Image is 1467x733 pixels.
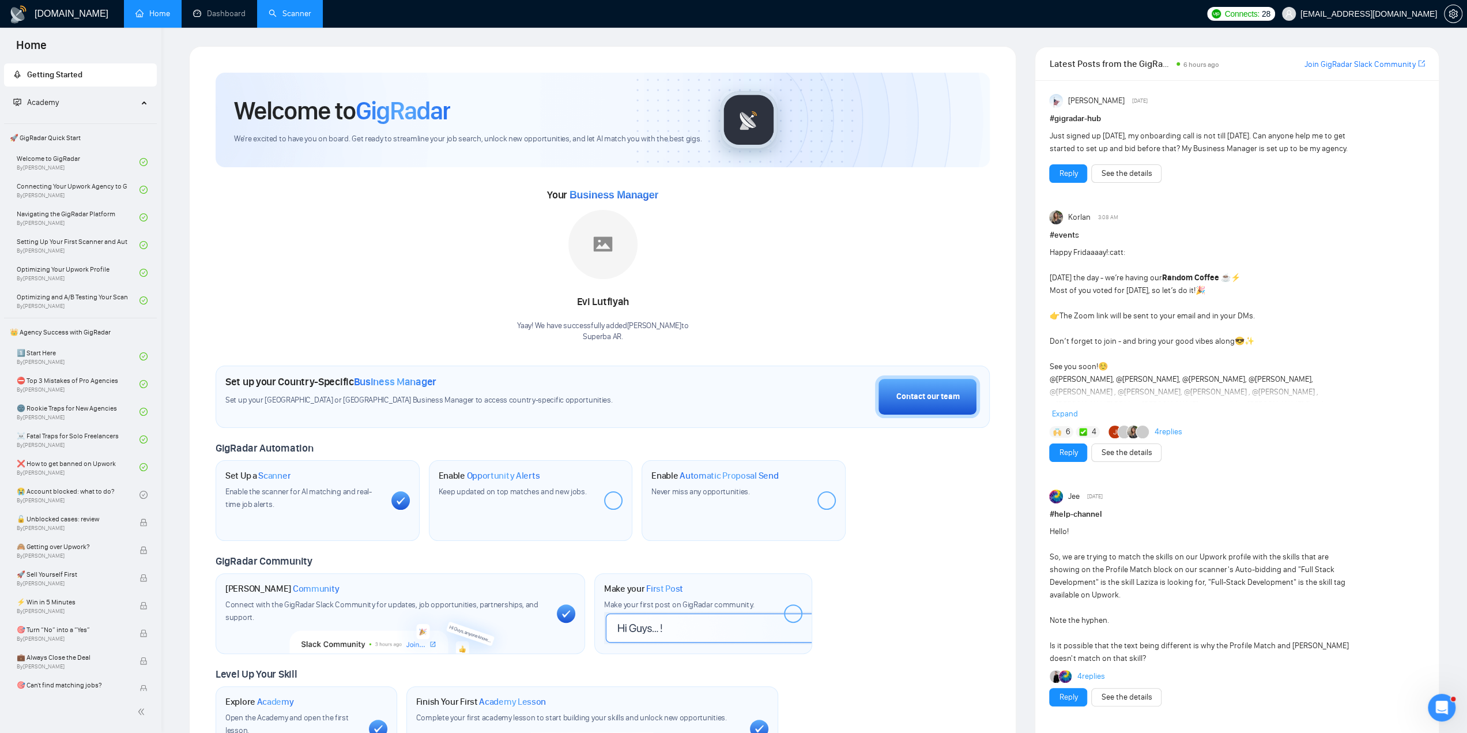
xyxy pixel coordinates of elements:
[1183,61,1219,69] span: 6 hours ago
[1049,688,1087,706] button: Reply
[17,454,139,480] a: ❌ How to get banned on UpworkBy[PERSON_NAME]
[1195,285,1205,295] span: 🎉
[139,463,148,471] span: check-circle
[479,696,546,708] span: Academy Lesson
[896,390,959,403] div: Contact our team
[17,624,127,636] span: 🎯 Turn “No” into a “Yes”
[17,679,127,691] span: 🎯 Can't find matching jobs?
[1444,5,1462,23] button: setting
[17,596,127,608] span: ⚡ Win in 5 Minutes
[257,696,294,708] span: Academy
[17,608,127,615] span: By [PERSON_NAME]
[137,706,149,717] span: double-left
[293,583,340,595] span: Community
[17,663,127,670] span: By [PERSON_NAME]
[1234,336,1244,346] span: 😎
[1049,490,1063,503] img: Jee
[225,395,678,406] span: Set up your [GEOGRAPHIC_DATA] or [GEOGRAPHIC_DATA] Business Manager to access country-specific op...
[1101,446,1152,459] a: See the details
[1059,691,1077,704] a: Reply
[1059,446,1077,459] a: Reply
[216,555,312,567] span: GigRadar Community
[17,427,139,452] a: ☠️ Fatal Traps for Solo FreelancersBy[PERSON_NAME]
[139,435,148,443] span: check-circle
[139,158,148,166] span: check-circle
[1049,311,1059,321] span: 👉
[17,177,139,202] a: Connecting Your Upwork Agency to GigRadarBy[PERSON_NAME]
[1049,229,1425,242] h1: # events
[17,399,139,424] a: 🌚 Rookie Traps for New AgenciesBy[PERSON_NAME]
[517,321,688,343] div: Yaay! We have successfully added [PERSON_NAME] to
[290,600,511,653] img: slackcommunity-bg.png
[17,288,139,313] a: Optimizing and A/B Testing Your Scanner for Better ResultsBy[PERSON_NAME]
[17,652,127,663] span: 💼 Always Close the Deal
[604,583,683,595] h1: Make your
[439,470,540,482] h1: Enable
[680,470,778,482] span: Automatic Proposal Send
[1285,10,1293,18] span: user
[1049,112,1425,125] h1: # gigradar-hub
[27,70,82,80] span: Getting Started
[139,269,148,277] span: check-circle
[1068,95,1125,107] span: [PERSON_NAME]
[1059,670,1072,683] img: Jee
[1091,688,1161,706] button: See the details
[17,580,127,587] span: By [PERSON_NAME]
[139,602,148,610] span: lock
[1445,9,1462,18] span: setting
[17,552,127,559] span: By [PERSON_NAME]
[356,95,450,126] span: GigRadar
[17,636,127,642] span: By [PERSON_NAME]
[646,583,683,595] span: First Post
[1212,9,1221,18] img: upwork-logo.png
[1053,428,1061,436] img: 🙌
[1049,130,1349,155] div: Just signed up [DATE], my onboarding call is not till [DATE]. Can anyone help me to get started t...
[216,668,297,681] span: Level Up Your Skill
[1051,409,1077,419] span: Expand
[1091,443,1161,462] button: See the details
[135,9,170,18] a: homeHome
[225,375,436,388] h1: Set up your Country-Specific
[1418,59,1425,68] span: export
[1108,426,1121,438] img: JM
[1098,212,1118,223] span: 3:08 AM
[1049,246,1349,424] div: Happy Fridaaaay!:catt: [DATE] the day - we’re having our ️ ️ Most of you voted for [DATE], so let...
[547,189,658,201] span: Your
[1049,525,1349,665] div: Hello! So, we are trying to match the skills on our Upwork profile with the skills that are showi...
[17,541,127,552] span: 🙈 Getting over Upwork?
[1049,443,1087,462] button: Reply
[5,126,156,149] span: 🚀 GigRadar Quick Start
[1092,426,1096,438] span: 4
[1161,273,1219,283] strong: Random Coffee
[1098,362,1107,371] span: ☺️
[875,375,980,418] button: Contact our team
[1077,671,1105,682] a: 4replies
[139,380,148,388] span: check-circle
[1049,57,1172,71] span: Latest Posts from the GigRadar Community
[439,487,587,497] span: Keep updated on top matches and new jobs.
[225,600,538,622] span: Connect with the GigRadar Slack Community for updates, job opportunities, partnerships, and support.
[139,241,148,249] span: check-circle
[1127,426,1140,438] img: Korlan
[139,491,148,499] span: check-circle
[1049,164,1087,183] button: Reply
[5,321,156,344] span: 👑 Agency Success with GigRadar
[139,213,148,221] span: check-circle
[517,332,688,343] p: Superba AR .
[1079,428,1087,436] img: ✅
[568,210,638,279] img: placeholder.png
[517,292,688,312] div: Evi Lutfiyah
[234,95,450,126] h1: Welcome to
[1059,167,1077,180] a: Reply
[570,189,658,201] span: Business Manager
[1066,426,1070,438] span: 6
[651,470,778,482] h1: Enable
[17,260,139,285] a: Optimizing Your Upwork ProfileBy[PERSON_NAME]
[17,513,127,525] span: 🔓 Unblocked cases: review
[193,9,246,18] a: dashboardDashboard
[17,149,139,175] a: Welcome to GigRadarBy[PERSON_NAME]
[139,546,148,554] span: lock
[1050,670,1062,683] img: Dima
[1304,58,1416,71] a: Join GigRadar Slack Community
[139,657,148,665] span: lock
